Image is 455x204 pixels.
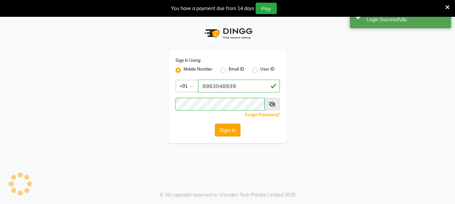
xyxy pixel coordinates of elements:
[260,66,274,74] label: User ID
[201,24,255,43] img: logo1.svg
[215,124,240,136] button: Sign In
[245,112,280,117] a: Forgot Password?
[198,80,280,92] input: Username
[175,98,265,111] input: Username
[229,66,244,74] label: Email ID
[184,66,213,74] label: Mobile Number
[367,16,446,23] div: Login Successfully.
[256,3,277,14] button: Pay
[171,5,254,12] div: You have a payment due from 14 days
[175,57,201,64] label: Sign In Using:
